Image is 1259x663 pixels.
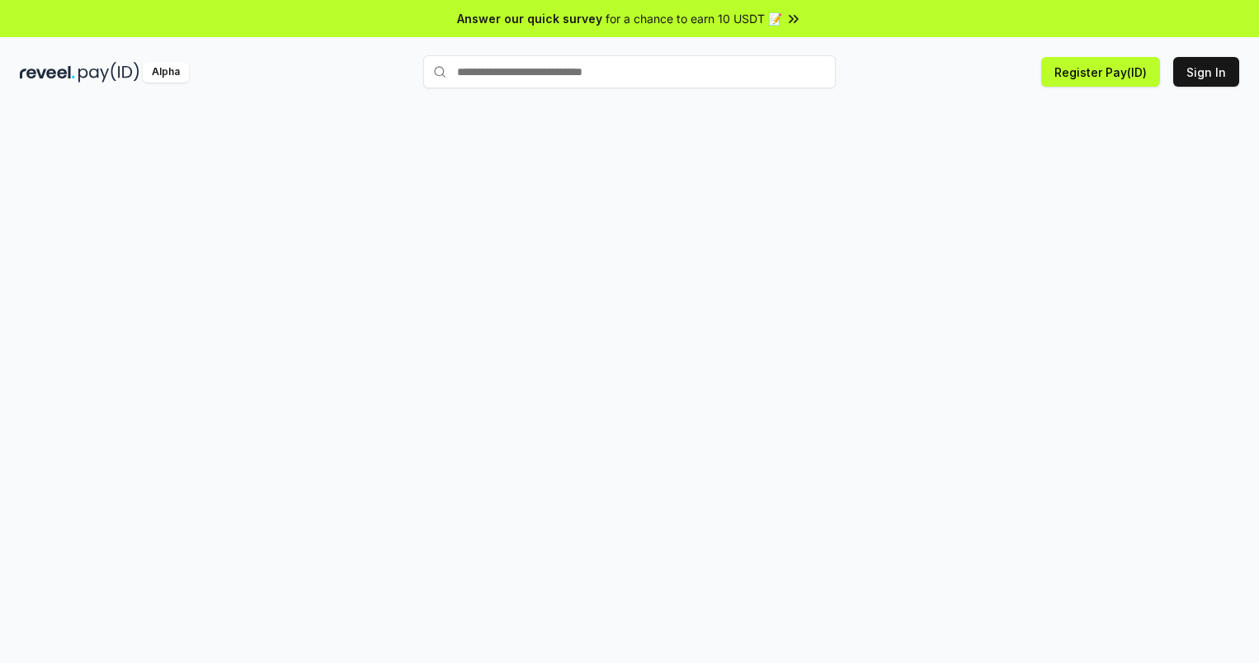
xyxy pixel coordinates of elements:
[1173,57,1239,87] button: Sign In
[143,62,189,83] div: Alpha
[78,62,139,83] img: pay_id
[457,10,602,27] span: Answer our quick survey
[606,10,782,27] span: for a chance to earn 10 USDT 📝
[1041,57,1160,87] button: Register Pay(ID)
[20,62,75,83] img: reveel_dark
